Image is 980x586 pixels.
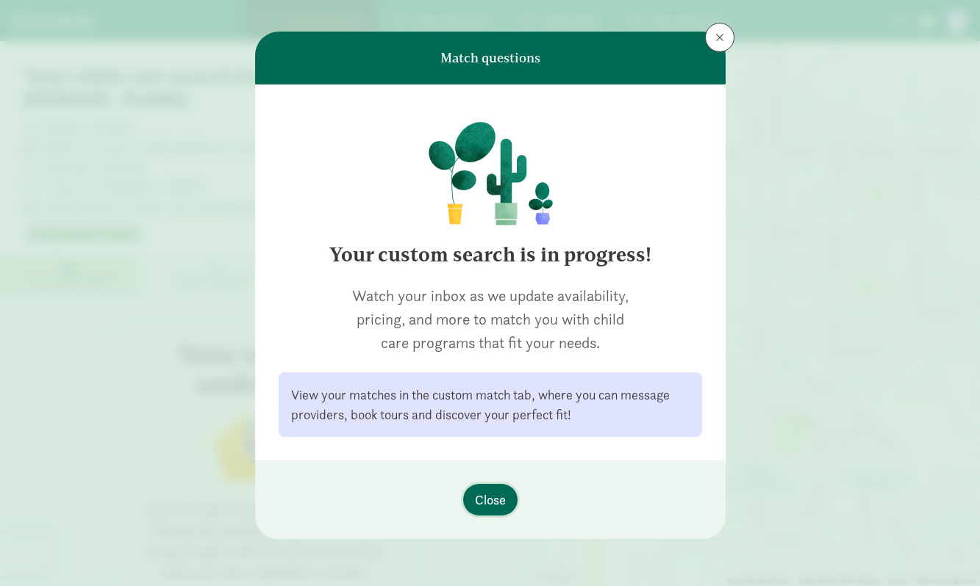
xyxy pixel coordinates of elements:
h6: Match questions [440,51,540,65]
span: Close [475,490,506,510]
p: Watch your inbox as we update availability, pricing, and more to match you with child care progra... [342,284,638,355]
button: Close [463,484,518,516]
h4: Your custom search is in progress! [279,243,702,267]
div: View your matches in the custom match tab, where you can message providers, book tours and discov... [291,385,690,424]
